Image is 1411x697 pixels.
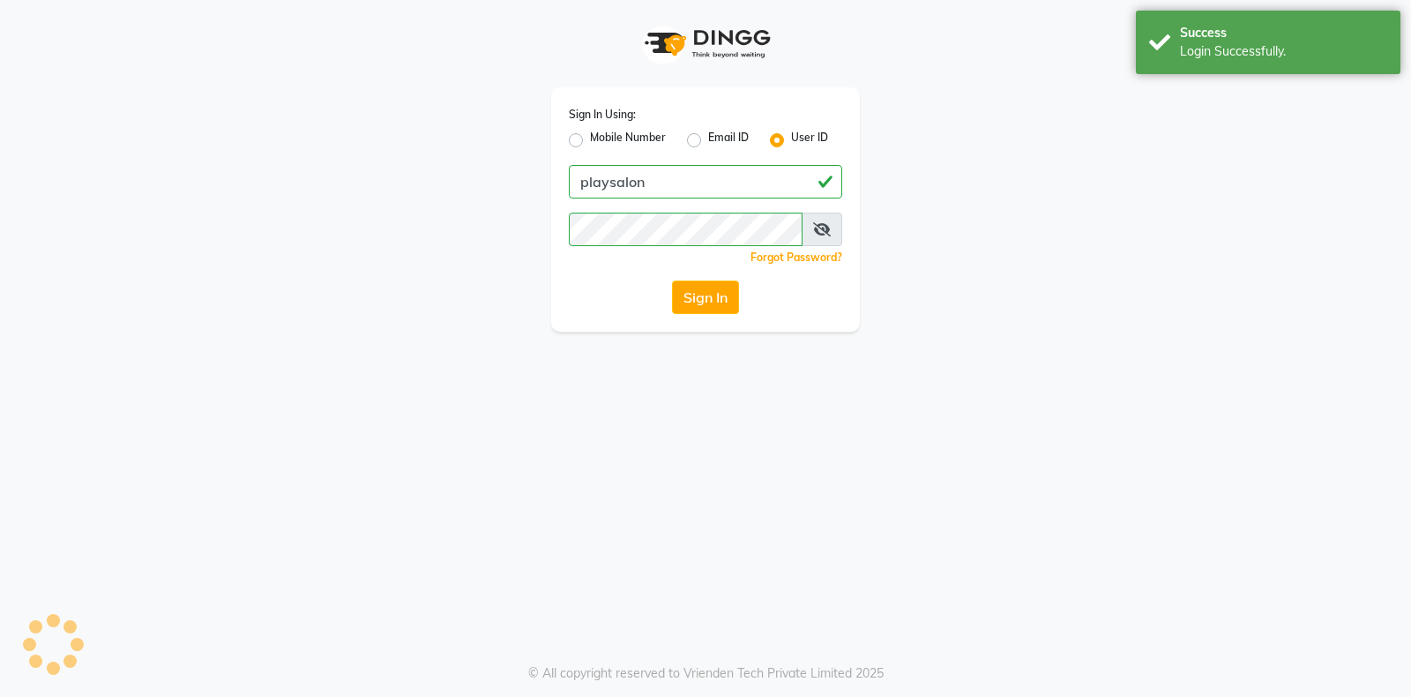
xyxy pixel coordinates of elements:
[569,165,842,199] input: Username
[750,251,842,264] a: Forgot Password?
[1180,24,1387,42] div: Success
[590,130,666,151] label: Mobile Number
[791,130,828,151] label: User ID
[569,107,636,123] label: Sign In Using:
[672,281,739,314] button: Sign In
[569,213,803,246] input: Username
[1180,42,1387,61] div: Login Successfully.
[635,18,776,70] img: logo1.svg
[708,130,749,151] label: Email ID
